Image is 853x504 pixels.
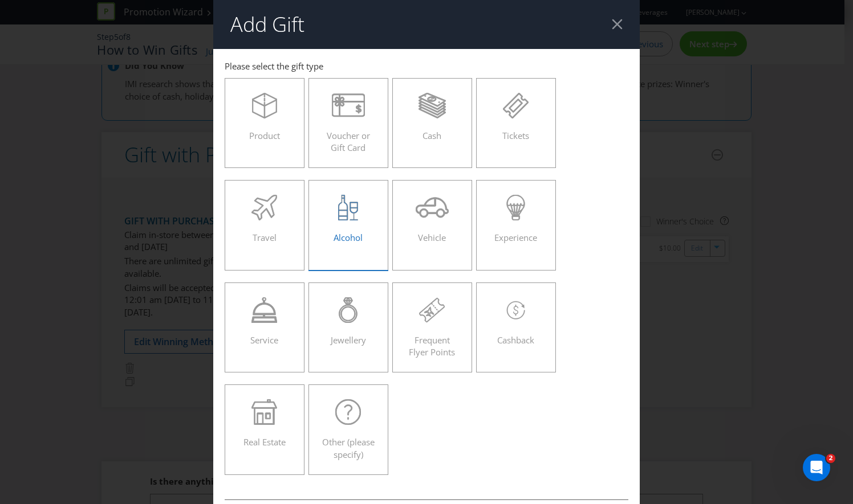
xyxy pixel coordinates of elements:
[494,232,537,243] span: Experience
[322,436,375,460] span: Other (please specify)
[225,60,323,72] span: Please select the gift type
[230,13,304,36] h2: Add Gift
[249,130,280,141] span: Product
[331,334,366,346] span: Jewellery
[409,334,455,358] span: Frequent Flyer Points
[327,130,370,153] span: Voucher or Gift Card
[243,436,286,448] span: Real Estate
[497,334,534,346] span: Cashback
[250,334,278,346] span: Service
[334,232,363,243] span: Alcohol
[253,232,277,243] span: Travel
[423,130,441,141] span: Cash
[803,454,830,481] iframe: Intercom live chat
[502,130,529,141] span: Tickets
[826,454,835,463] span: 2
[418,232,446,243] span: Vehicle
